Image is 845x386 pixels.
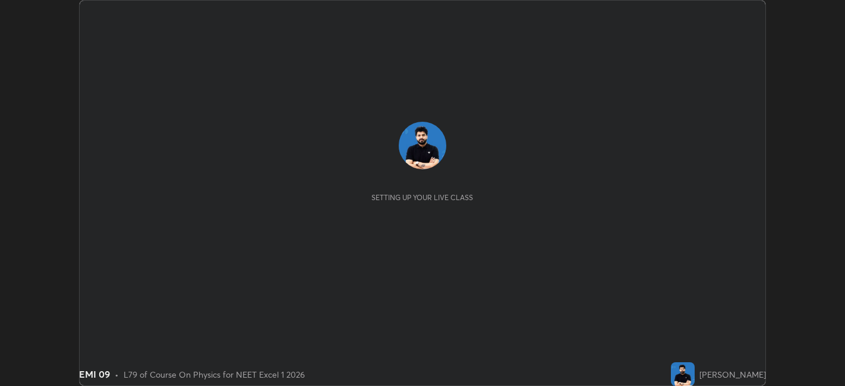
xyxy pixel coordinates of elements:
div: [PERSON_NAME] [699,368,766,381]
img: 83a18a2ccf0346ec988349b1c8dfe260.jpg [671,362,695,386]
div: Setting up your live class [371,193,473,202]
img: 83a18a2ccf0346ec988349b1c8dfe260.jpg [399,122,446,169]
div: EMI 09 [79,367,110,381]
div: L79 of Course On Physics for NEET Excel 1 2026 [124,368,305,381]
div: • [115,368,119,381]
